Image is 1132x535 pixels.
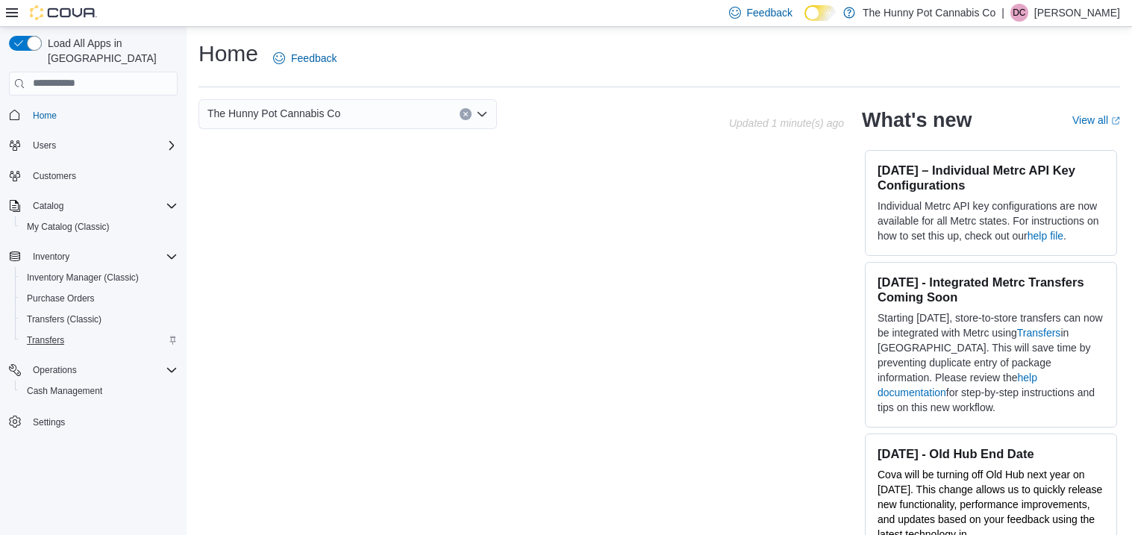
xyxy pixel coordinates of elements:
[3,104,184,126] button: Home
[3,165,184,187] button: Customers
[30,5,97,20] img: Cova
[804,5,836,21] input: Dark Mode
[27,137,178,154] span: Users
[27,197,178,215] span: Catalog
[291,51,337,66] span: Feedback
[27,221,110,233] span: My Catalog (Classic)
[27,107,63,125] a: Home
[15,267,184,288] button: Inventory Manager (Classic)
[878,163,1104,193] h3: [DATE] – Individual Metrc API Key Configurations
[1034,4,1120,22] p: [PERSON_NAME]
[27,385,102,397] span: Cash Management
[21,310,178,328] span: Transfers (Classic)
[3,246,184,267] button: Inventory
[1072,114,1120,126] a: View allExternal link
[1111,116,1120,125] svg: External link
[21,331,70,349] a: Transfers
[27,166,178,185] span: Customers
[21,218,178,236] span: My Catalog (Classic)
[27,313,101,325] span: Transfers (Classic)
[3,410,184,432] button: Settings
[33,200,63,212] span: Catalog
[27,248,178,266] span: Inventory
[729,117,844,129] p: Updated 1 minute(s) ago
[21,382,108,400] a: Cash Management
[27,248,75,266] button: Inventory
[1013,4,1025,22] span: DC
[21,382,178,400] span: Cash Management
[1028,230,1063,242] a: help file
[27,137,62,154] button: Users
[27,412,178,431] span: Settings
[1001,4,1004,22] p: |
[878,372,1037,398] a: help documentation
[27,197,69,215] button: Catalog
[3,135,184,156] button: Users
[15,309,184,330] button: Transfers (Classic)
[27,167,82,185] a: Customers
[1017,327,1061,339] a: Transfers
[33,416,65,428] span: Settings
[863,4,995,22] p: The Hunny Pot Cannabis Co
[33,251,69,263] span: Inventory
[27,292,95,304] span: Purchase Orders
[27,106,178,125] span: Home
[15,330,184,351] button: Transfers
[198,39,258,69] h1: Home
[33,110,57,122] span: Home
[878,198,1104,243] p: Individual Metrc API key configurations are now available for all Metrc states. For instructions ...
[1010,4,1028,22] div: Dustin Colombe
[878,275,1104,304] h3: [DATE] - Integrated Metrc Transfers Coming Soon
[27,413,71,431] a: Settings
[267,43,343,73] a: Feedback
[476,108,488,120] button: Open list of options
[460,108,472,120] button: Clear input
[33,364,77,376] span: Operations
[21,269,178,287] span: Inventory Manager (Classic)
[33,140,56,151] span: Users
[21,310,107,328] a: Transfers (Classic)
[27,272,139,284] span: Inventory Manager (Classic)
[15,288,184,309] button: Purchase Orders
[15,216,184,237] button: My Catalog (Classic)
[3,195,184,216] button: Catalog
[15,381,184,401] button: Cash Management
[27,361,83,379] button: Operations
[33,170,76,182] span: Customers
[3,360,184,381] button: Operations
[21,290,178,307] span: Purchase Orders
[804,21,805,22] span: Dark Mode
[21,218,116,236] a: My Catalog (Classic)
[21,269,145,287] a: Inventory Manager (Classic)
[42,36,178,66] span: Load All Apps in [GEOGRAPHIC_DATA]
[21,290,101,307] a: Purchase Orders
[862,108,972,132] h2: What's new
[21,331,178,349] span: Transfers
[878,310,1104,415] p: Starting [DATE], store-to-store transfers can now be integrated with Metrc using in [GEOGRAPHIC_D...
[9,98,178,472] nav: Complex example
[747,5,792,20] span: Feedback
[207,104,340,122] span: The Hunny Pot Cannabis Co
[27,361,178,379] span: Operations
[878,446,1104,461] h3: [DATE] - Old Hub End Date
[27,334,64,346] span: Transfers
